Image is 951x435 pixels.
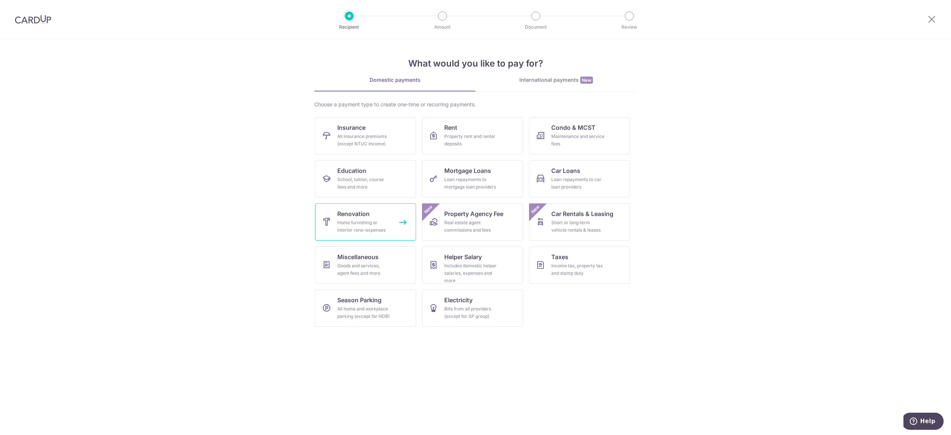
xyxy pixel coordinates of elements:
[337,219,391,234] div: Home furnishing or interior reno-expenses
[551,219,605,234] div: Short or long‑term vehicle rentals & leases
[551,133,605,148] div: Maintenance and service fees
[415,23,470,31] p: Amount
[444,209,503,218] span: Property Agency Fee
[337,123,366,132] span: Insurance
[315,290,416,327] a: Season ParkingAll home and workplace parking (except for HDB)
[444,305,498,320] div: Bills from all providers (except for SP group)
[551,176,605,191] div: Loan repayments to car loan providers
[314,57,637,70] h4: What would you like to pay for?
[422,290,523,327] a: ElectricityBills from all providers (except for SP group)
[17,5,32,12] span: Help
[529,160,630,197] a: Car LoansLoan repayments to car loan providers
[315,203,416,241] a: RenovationHome furnishing or interior reno-expenses
[444,123,457,132] span: Rent
[422,246,523,284] a: Helper SalaryIncludes domestic helper salaries, expenses and more
[551,209,613,218] span: Car Rentals & Leasing
[15,15,51,24] img: CardUp
[337,133,391,148] div: All insurance premiums (except NTUC Income)
[337,252,379,261] span: Miscellaneous
[315,160,416,197] a: EducationSchool, tuition, course fees and more
[551,123,595,132] span: Condo & MCST
[529,117,630,154] a: Condo & MCSTMaintenance and service fees
[551,252,568,261] span: Taxes
[444,219,498,234] div: Real estate agent commissions and fees
[444,252,482,261] span: Helper Salary
[422,117,523,154] a: RentProperty rent and rental deposits
[444,133,498,148] div: Property rent and rental deposits
[444,166,491,175] span: Mortgage Loans
[314,76,475,84] div: Domestic payments
[337,262,391,277] div: Goods and services, agent fees and more
[315,246,416,284] a: MiscellaneousGoods and services, agent fees and more
[314,101,637,108] div: Choose a payment type to create one-time or recurring payments.
[337,305,391,320] div: All home and workplace parking (except for HDB)
[422,160,523,197] a: Mortgage LoansLoan repayments to mortgage loan providers
[337,209,370,218] span: Renovation
[475,76,637,84] div: International payments
[337,296,382,304] span: Season Parking
[529,203,630,241] a: Car Rentals & LeasingShort or long‑term vehicle rentals & leasesNew
[444,262,498,284] div: Includes domestic helper salaries, expenses and more
[551,166,580,175] span: Car Loans
[422,203,435,216] span: New
[529,203,542,216] span: New
[580,77,593,84] span: New
[903,413,944,431] iframe: Opens a widget where you can find more information
[422,203,523,241] a: Property Agency FeeReal estate agent commissions and feesNew
[337,166,366,175] span: Education
[322,23,377,31] p: Recipient
[551,262,605,277] div: Income tax, property tax and stamp duty
[315,117,416,154] a: InsuranceAll insurance premiums (except NTUC Income)
[444,296,473,304] span: Electricity
[529,246,630,284] a: TaxesIncome tax, property tax and stamp duty
[508,23,563,31] p: Document
[602,23,657,31] p: Review
[444,176,498,191] div: Loan repayments to mortgage loan providers
[337,176,391,191] div: School, tuition, course fees and more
